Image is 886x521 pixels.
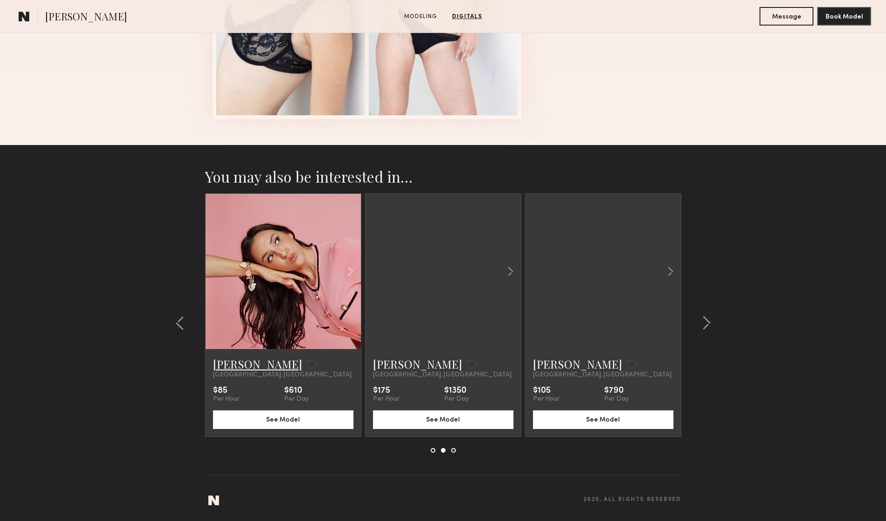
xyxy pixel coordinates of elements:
[213,410,353,429] button: See Model
[817,7,871,26] button: Book Model
[45,9,127,26] span: [PERSON_NAME]
[533,371,672,379] span: [GEOGRAPHIC_DATA], [GEOGRAPHIC_DATA]
[373,396,400,403] div: Per Hour
[444,396,469,403] div: Per Day
[533,415,673,423] a: See Model
[759,7,813,26] button: Message
[533,356,622,371] a: [PERSON_NAME]
[817,12,871,20] a: Book Model
[213,386,240,396] div: $85
[373,410,513,429] button: See Model
[373,371,512,379] span: [GEOGRAPHIC_DATA], [GEOGRAPHIC_DATA]
[400,13,441,21] a: Modeling
[448,13,486,21] a: Digitals
[284,396,309,403] div: Per Day
[583,497,681,503] span: 2025, all rights reserved
[213,371,352,379] span: [GEOGRAPHIC_DATA], [GEOGRAPHIC_DATA]
[444,386,469,396] div: $1350
[373,386,400,396] div: $175
[604,396,629,403] div: Per Day
[373,415,513,423] a: See Model
[604,386,629,396] div: $790
[213,415,353,423] a: See Model
[533,386,560,396] div: $105
[373,356,462,371] a: [PERSON_NAME]
[213,396,240,403] div: Per Hour
[284,386,309,396] div: $610
[205,167,681,186] h2: You may also be interested in…
[213,356,302,371] a: [PERSON_NAME]
[533,396,560,403] div: Per Hour
[533,410,673,429] button: See Model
